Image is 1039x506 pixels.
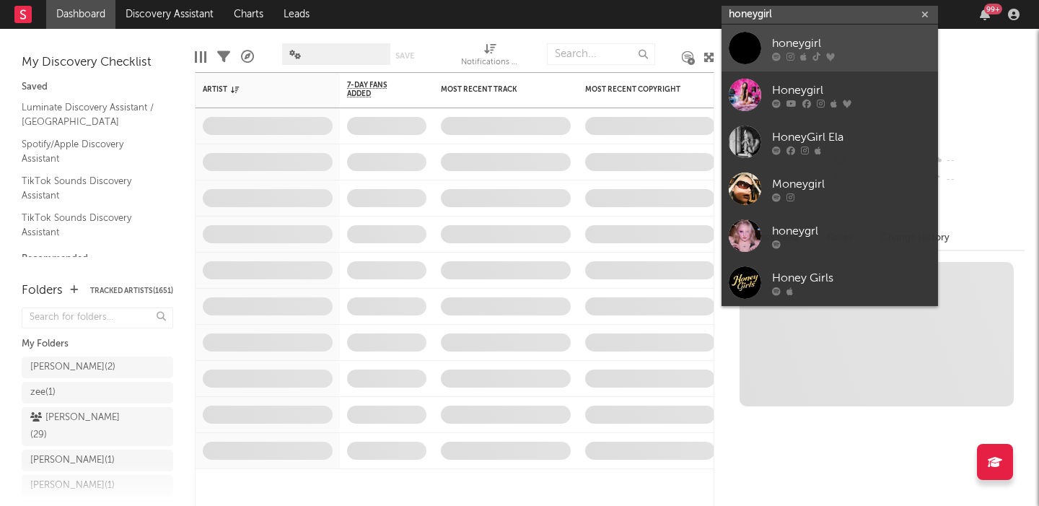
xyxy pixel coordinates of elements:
[22,475,173,497] a: [PERSON_NAME](1)
[22,79,173,96] div: Saved
[980,9,990,20] button: 99+
[22,382,173,404] a: zee(1)
[22,210,159,240] a: TikTok Sounds Discovery Assistant
[772,175,931,193] div: Moneygirl
[195,36,206,78] div: Edit Columns
[22,136,159,166] a: Spotify/Apple Discovery Assistant
[241,36,254,78] div: A&R Pipeline
[30,384,56,401] div: zee ( 1 )
[30,477,115,494] div: [PERSON_NAME] ( 1 )
[441,85,549,94] div: Most Recent Track
[722,6,938,24] input: Search for artists
[722,212,938,259] a: honeygrl
[22,54,173,71] div: My Discovery Checklist
[395,52,414,60] button: Save
[772,222,931,240] div: honeygrl
[722,165,938,212] a: Moneygirl
[203,85,311,94] div: Artist
[22,250,173,268] div: Recommended
[984,4,1002,14] div: 99 +
[585,85,693,94] div: Most Recent Copyright
[929,152,1025,170] div: --
[772,128,931,146] div: HoneyGirl Ela
[217,36,230,78] div: Filters
[22,407,173,446] a: [PERSON_NAME](29)
[22,282,63,300] div: Folders
[22,173,159,203] a: TikTok Sounds Discovery Assistant
[772,269,931,287] div: Honey Girls
[22,357,173,378] a: [PERSON_NAME](2)
[347,81,405,98] span: 7-Day Fans Added
[722,118,938,165] a: HoneyGirl Ela
[722,71,938,118] a: Honeygirl
[722,25,938,71] a: honeygirl
[22,100,159,129] a: Luminate Discovery Assistant / [GEOGRAPHIC_DATA]
[30,409,132,444] div: [PERSON_NAME] ( 29 )
[772,82,931,99] div: Honeygirl
[22,336,173,353] div: My Folders
[90,287,173,295] button: Tracked Artists(1651)
[929,170,1025,189] div: --
[772,35,931,52] div: honeygirl
[22,450,173,471] a: [PERSON_NAME](1)
[30,359,115,376] div: [PERSON_NAME] ( 2 )
[30,452,115,469] div: [PERSON_NAME] ( 1 )
[461,54,519,71] div: Notifications (Artist)
[22,307,173,328] input: Search for folders...
[547,43,655,65] input: Search...
[461,36,519,78] div: Notifications (Artist)
[722,259,938,306] a: Honey Girls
